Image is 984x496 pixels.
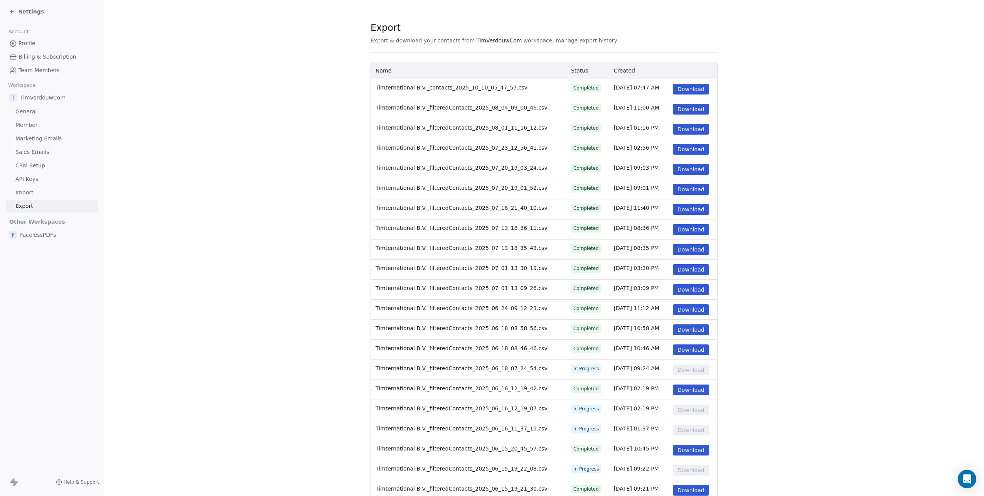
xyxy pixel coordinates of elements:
[376,345,548,351] span: Timternational B.V._filteredContacts_2025_06_18_08_46_46.csv
[15,202,33,210] span: Export
[6,132,98,145] a: Marketing Emails
[523,37,617,44] span: workspace, manage export history
[9,94,17,101] span: T
[573,425,599,432] div: In Progress
[673,84,709,94] button: Download
[6,146,98,159] a: Sales Emails
[371,22,617,34] span: Export
[376,325,548,331] span: Timternational B.V._filteredContacts_2025_06_18_08_58_56.csv
[376,84,527,91] span: Timternational B.V._contacts_2025_10_10_05_47_57.csv
[6,216,68,228] span: Other Workspaces
[609,400,669,420] td: [DATE] 02:19 PM
[376,425,548,432] span: Timternational B.V._filteredContacts_2025_06_16_11_37_15.csv
[573,405,599,412] div: In Progress
[376,405,548,412] span: Timternational B.V._filteredContacts_2025_06_16_12_19_07.csv
[476,37,522,44] span: TimVerdouwCom
[6,186,98,199] a: Import
[609,380,669,400] td: [DATE] 02:19 PM
[573,445,599,452] div: Completed
[376,205,548,211] span: Timternational B.V._filteredContacts_2025_07_18_21_40_10.csv
[673,445,709,456] button: Download
[673,304,709,315] button: Download
[15,189,33,197] span: Import
[376,125,548,131] span: Timternational B.V._filteredContacts_2025_08_01_11_16_12.csv
[376,486,548,492] span: Timternational B.V._filteredContacts_2025_06_15_19_21_30.csv
[573,185,599,192] div: Completed
[673,244,709,255] button: Download
[573,225,599,232] div: Completed
[609,199,669,219] td: [DATE] 11:40 PM
[15,108,37,116] span: General
[573,205,599,212] div: Completed
[376,305,548,311] span: Timternational B.V._filteredContacts_2025_06_24_09_12_23.csv
[15,135,62,143] span: Marketing Emails
[376,225,548,231] span: Timternational B.V._filteredContacts_2025_07_13_18_36_11.csv
[573,486,599,493] div: Completed
[609,99,669,119] td: [DATE] 11:00 AM
[673,164,709,175] button: Download
[19,39,35,47] span: Profile
[376,165,548,171] span: Timternational B.V._filteredContacts_2025_07_20_19_03_24.csv
[673,184,709,195] button: Download
[15,148,49,156] span: Sales Emails
[673,364,709,375] button: Download
[376,185,548,191] span: Timternational B.V._filteredContacts_2025_07_20_19_01_52.csv
[609,340,669,360] td: [DATE] 10:46 AM
[56,479,99,485] a: Help & Support
[376,466,548,472] span: Timternational B.V._filteredContacts_2025_06_15_19_22_08.csv
[573,285,599,292] div: Completed
[573,125,599,132] div: Completed
[6,64,98,77] a: Team Members
[371,37,475,44] span: Export & download your contacts from
[9,8,44,15] a: Settings
[673,264,709,275] button: Download
[19,53,76,61] span: Billing & Subscription
[614,67,635,74] span: Created
[673,344,709,355] button: Download
[609,320,669,340] td: [DATE] 10:58 AM
[376,145,548,151] span: Timternational B.V._filteredContacts_2025_07_23_12_56_41.csv
[573,265,599,272] div: Completed
[5,79,39,91] span: Workspace
[19,66,59,74] span: Team Members
[673,124,709,135] button: Download
[64,479,99,485] span: Help & Support
[573,466,599,472] div: In Progress
[376,67,391,74] span: Name
[573,84,599,91] div: Completed
[573,325,599,332] div: Completed
[20,94,66,101] span: TimVerdouwCom
[9,231,17,239] span: F
[19,8,44,15] span: Settings
[6,173,98,186] a: API Keys
[573,245,599,252] div: Completed
[376,445,548,452] span: Timternational B.V._filteredContacts_2025_06_15_20_45_57.csv
[609,300,669,320] td: [DATE] 11:12 AM
[673,224,709,235] button: Download
[609,139,669,159] td: [DATE] 02:56 PM
[20,231,56,239] span: FacelessPDFs
[376,385,548,391] span: Timternational B.V._filteredContacts_2025_06_16_12_19_42.csv
[573,345,599,352] div: Completed
[673,324,709,335] button: Download
[609,119,669,139] td: [DATE] 01:16 PM
[376,285,548,291] span: Timternational B.V._filteredContacts_2025_07_01_13_09_26.csv
[376,105,548,111] span: Timternational B.V._filteredContacts_2025_08_04_09_00_46.csv
[609,179,669,199] td: [DATE] 09:01 PM
[376,265,548,271] span: Timternational B.V._filteredContacts_2025_07_01_13_30_19.csv
[573,385,599,392] div: Completed
[609,280,669,300] td: [DATE] 03:09 PM
[6,51,98,63] a: Billing & Subscription
[573,105,599,111] div: Completed
[573,165,599,172] div: Completed
[5,26,32,37] span: Account
[609,240,669,260] td: [DATE] 08:35 PM
[6,105,98,118] a: General
[673,144,709,155] button: Download
[609,260,669,280] td: [DATE] 03:30 PM
[958,470,976,488] div: Open Intercom Messenger
[609,460,669,480] td: [DATE] 09:22 PM
[673,465,709,476] button: Download
[571,67,588,74] span: Status
[573,145,599,152] div: Completed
